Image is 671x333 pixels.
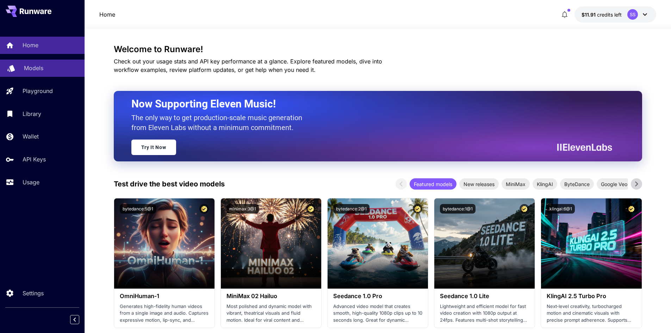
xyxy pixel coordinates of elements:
[199,204,209,214] button: Certified Model – Vetted for best performance and includes a commercial license.
[23,178,39,186] p: Usage
[226,303,316,324] p: Most polished and dynamic model with vibrant, theatrical visuals and fluid motion. Ideal for vira...
[413,204,422,214] button: Certified Model – Vetted for best performance and includes a commercial license.
[120,204,156,214] button: bytedance:5@1
[99,10,115,19] nav: breadcrumb
[502,178,530,190] div: MiniMax
[120,293,209,300] h3: OmniHuman‑1
[582,12,597,18] span: $11.91
[23,110,41,118] p: Library
[333,303,422,324] p: Advanced video model that creates smooth, high-quality 1080p clips up to 10 seconds long. Great f...
[533,180,557,188] span: KlingAI
[114,58,382,73] span: Check out your usage stats and API key performance at a glance. Explore featured models, dive int...
[23,289,44,297] p: Settings
[114,179,225,189] p: Test drive the best video models
[226,204,259,214] button: minimax:3@1
[560,180,594,188] span: ByteDance
[627,9,638,20] div: SS
[547,204,575,214] button: klingai:6@1
[333,204,369,214] button: bytedance:2@1
[306,204,316,214] button: Certified Model – Vetted for best performance and includes a commercial license.
[560,178,594,190] div: ByteDance
[410,180,456,188] span: Featured models
[23,132,39,141] p: Wallet
[328,198,428,289] img: alt
[120,303,209,324] p: Generates high-fidelity human videos from a single image and audio. Captures expressive motion, l...
[24,64,43,72] p: Models
[574,6,656,23] button: $11.90771SS
[520,204,529,214] button: Certified Model – Vetted for best performance and includes a commercial license.
[131,140,176,155] a: Try It Now
[221,198,321,289] img: alt
[114,198,215,289] img: alt
[627,204,636,214] button: Certified Model – Vetted for best performance and includes a commercial license.
[502,180,530,188] span: MiniMax
[547,303,636,324] p: Next‑level creativity, turbocharged motion and cinematic visuals with precise prompt adherence. S...
[75,313,85,326] div: Collapse sidebar
[547,293,636,300] h3: KlingAI 2.5 Turbo Pro
[114,44,642,54] h3: Welcome to Runware!
[582,11,622,18] div: $11.90771
[440,204,476,214] button: bytedance:1@1
[597,180,632,188] span: Google Veo
[440,293,529,300] h3: Seedance 1.0 Lite
[70,315,79,324] button: Collapse sidebar
[541,198,641,289] img: alt
[440,303,529,324] p: Lightweight and efficient model for fast video creation with 1080p output at 24fps. Features mult...
[533,178,557,190] div: KlingAI
[410,178,456,190] div: Featured models
[434,198,535,289] img: alt
[99,10,115,19] a: Home
[131,113,307,132] p: The only way to get production-scale music generation from Eleven Labs without a minimum commitment.
[23,41,38,49] p: Home
[23,87,53,95] p: Playground
[333,293,422,300] h3: Seedance 1.0 Pro
[226,293,316,300] h3: MiniMax 02 Hailuo
[459,178,499,190] div: New releases
[131,97,607,111] h2: Now Supporting Eleven Music!
[459,180,499,188] span: New releases
[597,12,622,18] span: credits left
[23,155,46,164] p: API Keys
[597,178,632,190] div: Google Veo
